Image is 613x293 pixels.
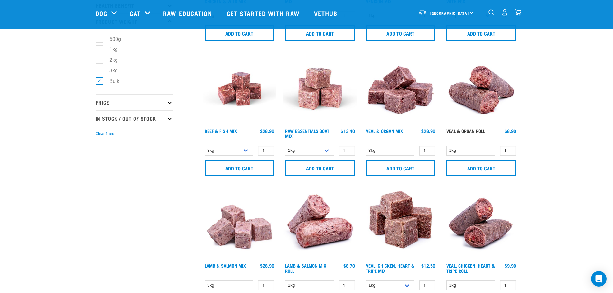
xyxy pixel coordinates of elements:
[339,280,355,290] input: 1
[96,94,173,110] p: Price
[260,128,274,133] div: $28.90
[99,56,120,64] label: 2kg
[500,280,516,290] input: 1
[366,160,436,176] input: Add to cart
[130,8,141,18] a: Cat
[501,9,508,16] img: user.png
[99,67,120,75] label: 3kg
[205,130,237,132] a: Beef & Fish Mix
[205,264,246,267] a: Lamb & Salmon Mix
[285,160,355,176] input: Add to cart
[343,263,355,268] div: $8.70
[418,9,427,15] img: van-moving.png
[591,271,607,287] div: Open Intercom Messenger
[419,280,435,290] input: 1
[99,45,120,53] label: 1kg
[260,263,274,268] div: $28.90
[258,146,274,156] input: 1
[283,187,357,260] img: 1261 Lamb Salmon Roll 01
[364,52,437,125] img: 1158 Veal Organ Mix 01
[419,146,435,156] input: 1
[285,264,326,272] a: Lamb & Salmon Mix Roll
[366,130,403,132] a: Veal & Organ Mix
[505,128,516,133] div: $8.90
[99,35,124,43] label: 500g
[430,12,469,14] span: [GEOGRAPHIC_DATA]
[364,187,437,260] img: Veal Chicken Heart Tripe Mix 01
[285,25,355,41] input: Add to cart
[308,0,346,26] a: Vethub
[96,8,107,18] a: Dog
[515,9,521,16] img: home-icon@2x.png
[205,25,274,41] input: Add to cart
[366,264,414,272] a: Veal, Chicken, Heart & Tripe Mix
[205,160,274,176] input: Add to cart
[157,0,220,26] a: Raw Education
[285,130,329,137] a: Raw Essentials Goat Mix
[220,0,308,26] a: Get started with Raw
[99,77,122,85] label: Bulk
[366,25,436,41] input: Add to cart
[341,128,355,133] div: $13.40
[505,263,516,268] div: $9.90
[445,52,518,125] img: Veal Organ Mix Roll 01
[203,187,276,260] img: 1029 Lamb Salmon Mix 01
[446,264,495,272] a: Veal, Chicken, Heart & Tripe Roll
[258,280,274,290] input: 1
[488,9,495,15] img: home-icon-1@2x.png
[283,52,357,125] img: Goat M Ix 38448
[339,146,355,156] input: 1
[446,130,485,132] a: Veal & Organ Roll
[96,131,115,137] button: Clear filters
[446,25,516,41] input: Add to cart
[445,187,518,260] img: 1263 Chicken Organ Roll 02
[96,110,173,126] p: In Stock / Out Of Stock
[203,52,276,125] img: Beef Mackerel 1
[500,146,516,156] input: 1
[421,128,435,133] div: $28.90
[421,263,435,268] div: $12.50
[446,160,516,176] input: Add to cart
